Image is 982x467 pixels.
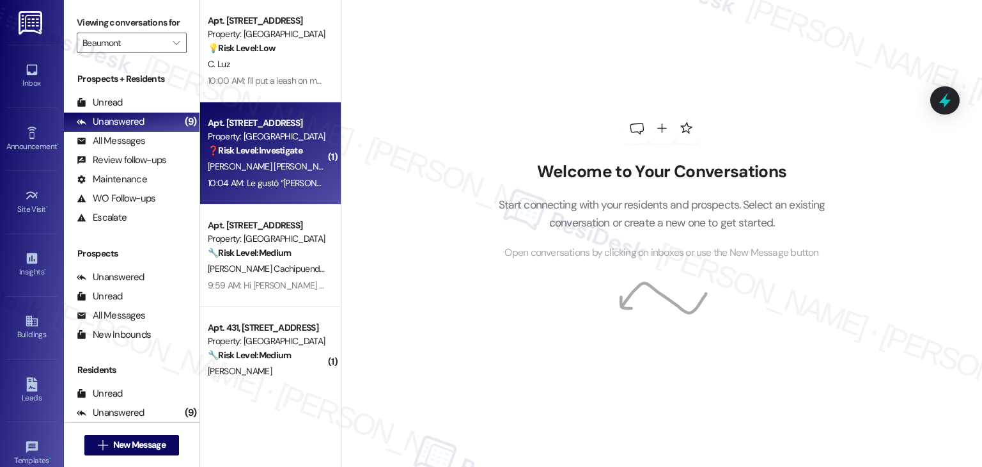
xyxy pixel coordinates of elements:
[6,59,58,93] a: Inbox
[77,387,123,400] div: Unread
[46,203,48,212] span: •
[57,140,59,149] span: •
[64,363,199,377] div: Residents
[77,211,127,225] div: Escalate
[77,154,166,167] div: Review follow-ups
[208,247,291,258] strong: 🔧 Risk Level: Medium
[208,232,326,246] div: Property: [GEOGRAPHIC_DATA]
[182,403,199,423] div: (9)
[77,115,144,129] div: Unanswered
[504,245,818,261] span: Open conversations by clicking on inboxes or use the New Message button
[77,134,145,148] div: All Messages
[208,75,415,86] div: 10:00 AM: I'll put a leash on my basil plant it's a little wild!
[77,328,151,342] div: New Inbounds
[82,33,166,53] input: All communities
[479,196,845,232] p: Start connecting with your residents and prospects. Select an existing conversation or create a n...
[84,435,179,455] button: New Message
[77,309,145,322] div: All Messages
[208,130,326,143] div: Property: [GEOGRAPHIC_DATA]
[208,349,291,361] strong: 🔧 Risk Level: Medium
[6,310,58,345] a: Buildings
[77,96,123,109] div: Unread
[208,161,341,172] span: [PERSON_NAME] [PERSON_NAME]
[208,321,326,335] div: Apt. 431, [STREET_ADDRESS]
[208,263,328,274] span: [PERSON_NAME] Cachipuendo
[77,192,155,205] div: WO Follow-ups
[6,374,58,408] a: Leads
[77,271,144,284] div: Unanswered
[77,13,187,33] label: Viewing conversations for
[64,72,199,86] div: Prospects + Residents
[64,247,199,260] div: Prospects
[77,290,123,303] div: Unread
[77,173,147,186] div: Maintenance
[208,58,230,70] span: C. Luz
[208,116,326,130] div: Apt. [STREET_ADDRESS]
[208,219,326,232] div: Apt. [STREET_ADDRESS]
[77,406,144,420] div: Unanswered
[182,112,199,132] div: (9)
[208,42,276,54] strong: 💡 Risk Level: Low
[208,335,326,348] div: Property: [GEOGRAPHIC_DATA]
[44,265,46,274] span: •
[173,38,180,48] i: 
[113,438,166,452] span: New Message
[479,162,845,182] h2: Welcome to Your Conversations
[6,185,58,219] a: Site Visit •
[208,365,272,377] span: [PERSON_NAME]
[208,28,326,41] div: Property: [GEOGRAPHIC_DATA]
[6,248,58,282] a: Insights •
[208,145,302,156] strong: ❓ Risk Level: Investigate
[49,454,51,463] span: •
[98,440,107,450] i: 
[208,14,326,28] div: Apt. [STREET_ADDRESS]
[19,11,45,35] img: ResiDesk Logo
